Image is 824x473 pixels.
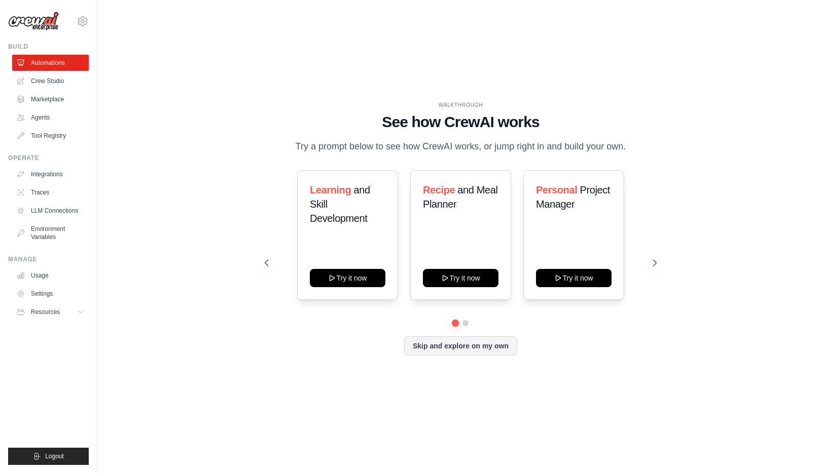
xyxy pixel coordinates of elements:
[12,55,89,71] a: Automations
[12,184,89,201] a: Traces
[45,452,64,460] span: Logout
[8,255,89,263] div: Manage
[8,12,59,31] img: Logo
[310,269,385,287] button: Try it now
[265,113,657,131] h1: See how CrewAI works
[12,109,89,126] a: Agents
[536,269,612,287] button: Try it now
[12,73,89,89] a: Crew Studio
[12,91,89,107] a: Marketplace
[8,154,89,162] div: Operate
[404,336,517,356] button: Skip and explore on my own
[12,128,89,144] a: Tool Registry
[310,184,370,224] span: and Skill Development
[12,304,89,320] button: Resources
[12,221,89,245] a: Environment Variables
[423,184,455,195] span: Recipe
[536,184,610,210] span: Project Manager
[12,166,89,182] a: Integrations
[265,101,657,109] div: WALKTHROUGH
[12,203,89,219] a: LLM Connections
[31,308,60,316] span: Resources
[290,139,631,154] p: Try a prompt below to see how CrewAI works, or jump right in and build your own.
[423,184,497,210] span: and Meal Planner
[536,184,577,195] span: Personal
[12,267,89,284] a: Usage
[310,184,351,195] span: Learning
[8,448,89,465] button: Logout
[423,269,498,287] button: Try it now
[8,43,89,51] div: Build
[12,286,89,302] a: Settings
